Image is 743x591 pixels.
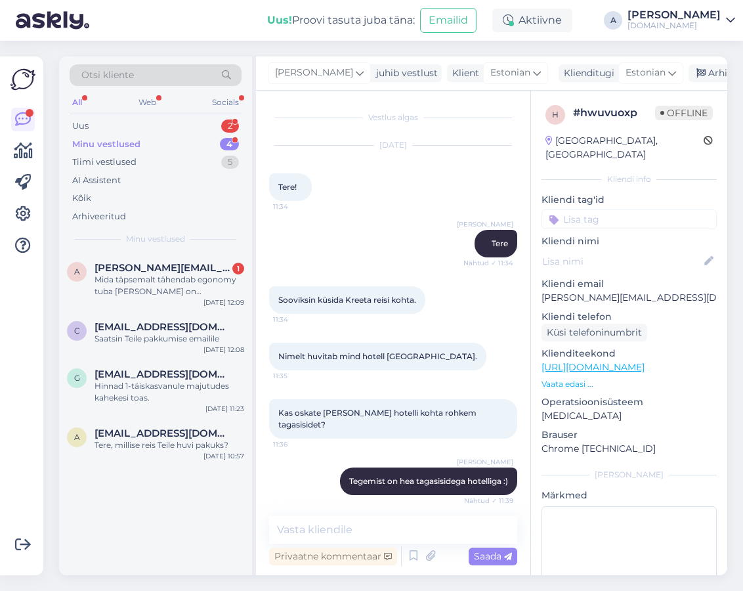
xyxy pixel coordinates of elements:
[269,548,397,565] div: Privaatne kommentaar
[541,324,647,341] div: Küsi telefoninumbrit
[136,94,159,111] div: Web
[278,351,477,361] span: Nimelt huvitab mind hotell [GEOGRAPHIC_DATA].
[627,10,735,31] a: [PERSON_NAME][DOMAIN_NAME]
[95,321,231,333] span: Crayon.ceayon@mail.ee
[203,451,244,461] div: [DATE] 10:57
[95,427,231,439] span: aivi.kabur@gmail.com
[74,373,80,383] span: g
[541,291,717,305] p: [PERSON_NAME][EMAIL_ADDRESS][DOMAIN_NAME]
[74,267,80,276] span: a
[541,428,717,442] p: Brauser
[95,333,244,345] div: Saatsin Teile pakkumise emailile
[490,66,530,80] span: Estonian
[655,106,713,120] span: Offline
[267,12,415,28] div: Proovi tasuta juba täna:
[95,262,231,274] span: angela.tammekivi@gmail.com
[541,173,717,185] div: Kliendi info
[72,210,126,223] div: Arhiveeritud
[541,378,717,390] p: Vaata edasi ...
[72,192,91,205] div: Kõik
[541,277,717,291] p: Kliendi email
[541,409,717,423] p: [MEDICAL_DATA]
[203,297,244,307] div: [DATE] 12:09
[541,361,645,373] a: [URL][DOMAIN_NAME]
[278,182,297,192] span: Tere!
[349,476,508,486] span: Tegemist on hea tagasisidega hotelliga :)
[457,457,513,467] span: [PERSON_NAME]
[95,274,244,297] div: Mida täpsemalt tähendab egonomy tuba [PERSON_NAME] on [PERSON_NAME] toa hind kõige odavam?
[81,68,134,82] span: Otsi kliente
[371,66,438,80] div: juhib vestlust
[492,238,508,248] span: Tere
[626,66,666,80] span: Estonian
[273,439,322,449] span: 11:36
[220,138,239,151] div: 4
[278,295,416,305] span: Sooviksin küsida Kreeta reisi kohta.
[541,442,717,456] p: Chrome [TECHNICAL_ID]
[273,371,322,381] span: 11:35
[464,496,513,506] span: Nähtud ✓ 11:39
[541,469,717,481] div: [PERSON_NAME]
[275,66,353,80] span: [PERSON_NAME]
[267,14,292,26] b: Uus!
[95,368,231,380] span: getlin.saart@gmail.com
[232,263,244,274] div: 1
[95,439,244,451] div: Tere, millise reis Teile huvi pakuks?
[541,209,717,229] input: Lisa tag
[541,310,717,324] p: Kliendi telefon
[573,105,655,121] div: # hwuvuoxp
[72,120,89,133] div: Uus
[541,193,717,207] p: Kliendi tag'id
[126,233,185,245] span: Minu vestlused
[11,67,35,92] img: Askly Logo
[221,120,239,133] div: 2
[74,432,80,442] span: a
[474,550,512,562] span: Saada
[627,10,721,20] div: [PERSON_NAME]
[457,219,513,229] span: [PERSON_NAME]
[604,11,622,30] div: A
[420,8,477,33] button: Emailid
[221,156,239,169] div: 5
[541,395,717,409] p: Operatsioonisüsteem
[72,174,121,187] div: AI Assistent
[278,408,478,429] span: Kas oskate [PERSON_NAME] hotelli kohta rohkem tagasisidet?
[269,112,517,123] div: Vestlus algas
[72,156,137,169] div: Tiimi vestlused
[559,66,614,80] div: Klienditugi
[70,94,85,111] div: All
[205,404,244,414] div: [DATE] 11:23
[209,94,242,111] div: Socials
[463,258,513,268] span: Nähtud ✓ 11:34
[74,326,80,336] span: C
[541,347,717,361] p: Klienditeekond
[273,315,322,324] span: 11:34
[552,110,559,120] span: h
[541,489,717,502] p: Märkmed
[203,345,244,355] div: [DATE] 12:08
[72,138,140,151] div: Minu vestlused
[269,139,517,151] div: [DATE]
[447,66,479,80] div: Klient
[273,202,322,211] span: 11:34
[627,20,721,31] div: [DOMAIN_NAME]
[492,9,572,32] div: Aktiivne
[542,254,702,269] input: Lisa nimi
[95,380,244,404] div: Hinnad 1-täiskasvanule majutudes kahekesi toas.
[541,234,717,248] p: Kliendi nimi
[545,134,704,162] div: [GEOGRAPHIC_DATA], [GEOGRAPHIC_DATA]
